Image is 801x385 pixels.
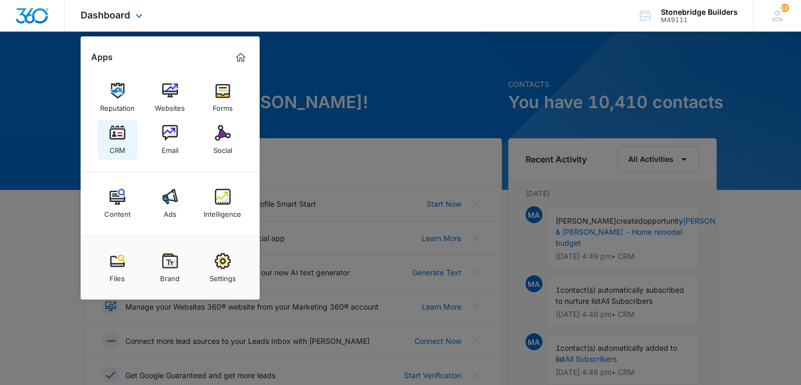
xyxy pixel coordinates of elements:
div: Brand [160,269,180,283]
a: Files [97,248,137,288]
div: account name [661,8,738,16]
a: CRM [97,120,137,160]
div: Websites [155,99,185,112]
div: Reputation [100,99,135,112]
a: Websites [150,78,190,118]
a: Forms [203,78,243,118]
a: Marketing 360® Dashboard [232,49,249,66]
a: Ads [150,184,190,224]
a: Social [203,120,243,160]
a: Intelligence [203,184,243,224]
a: Brand [150,248,190,288]
div: Social [213,141,232,155]
div: notifications count [780,4,789,12]
div: Settings [210,269,236,283]
div: Intelligence [204,205,241,218]
span: Dashboard [81,9,130,21]
div: Forms [213,99,233,112]
a: Email [150,120,190,160]
h2: Apps [91,52,113,62]
div: Ads [164,205,176,218]
a: Settings [203,248,243,288]
div: account id [661,16,738,24]
div: Content [104,205,131,218]
span: 121 [780,4,789,12]
div: CRM [110,141,125,155]
a: Reputation [97,78,137,118]
a: Content [97,184,137,224]
div: Email [162,141,179,155]
div: Files [110,269,125,283]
